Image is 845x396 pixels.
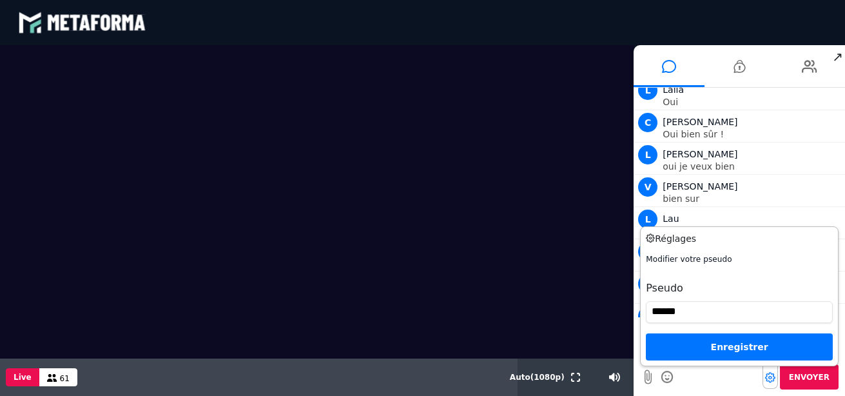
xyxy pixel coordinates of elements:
[638,242,657,261] span: V
[663,181,737,192] span: [PERSON_NAME]
[638,306,657,326] span: E
[663,117,737,127] span: [PERSON_NAME]
[663,84,684,95] span: Lalia
[789,373,830,382] span: Envoyer
[663,213,679,224] span: Lau
[646,333,833,361] div: Enregistrer
[638,274,657,293] span: B
[6,368,39,386] button: Live
[830,45,845,68] span: ↗
[646,253,833,265] h4: Modifier votre pseudo
[510,373,565,382] span: Auto ( 1080 p)
[663,194,842,203] p: bien sur
[638,210,657,229] span: L
[646,232,801,246] h3: Réglages
[638,145,657,164] span: L
[780,364,839,390] button: Envoyer
[60,374,70,383] span: 61
[507,359,567,396] button: Auto(1080p)
[646,281,683,296] label: Pseudo
[663,149,737,159] span: [PERSON_NAME]
[638,113,657,132] span: C
[638,177,657,197] span: V
[663,162,842,171] p: oui je veux bien
[663,97,842,106] p: Oui
[638,81,657,100] span: L
[663,130,842,139] p: Oui bien sûr !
